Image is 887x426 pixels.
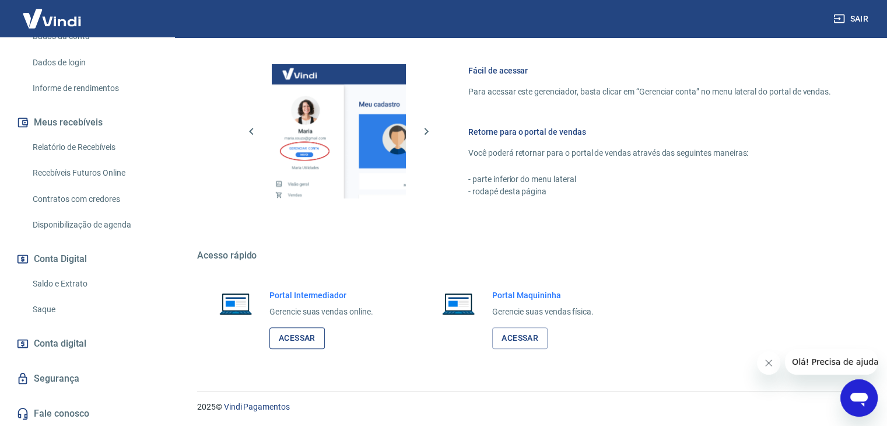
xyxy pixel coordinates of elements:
[468,65,831,76] h6: Fácil de acessar
[28,135,160,159] a: Relatório de Recebíveis
[840,379,878,417] iframe: Botão para abrir a janela de mensagens
[492,306,594,318] p: Gerencie suas vendas física.
[7,8,98,18] span: Olá! Precisa de ajuda?
[197,250,859,261] h5: Acesso rápido
[492,289,594,301] h6: Portal Maquininha
[28,161,160,185] a: Recebíveis Futuros Online
[492,327,548,349] a: Acessar
[28,51,160,75] a: Dados de login
[831,8,873,30] button: Sair
[28,76,160,100] a: Informe de rendimentos
[34,336,86,352] span: Conta digital
[468,173,831,186] p: - parte inferior do menu lateral
[468,126,831,138] h6: Retorne para o portal de vendas
[272,64,406,198] img: Imagem da dashboard mostrando o botão de gerenciar conta na sidebar no lado esquerdo
[468,186,831,198] p: - rodapé desta página
[269,306,373,318] p: Gerencie suas vendas online.
[434,289,483,317] img: Imagem de um notebook aberto
[14,331,160,357] a: Conta digital
[757,351,780,375] iframe: Fechar mensagem
[14,110,160,135] button: Meus recebíveis
[28,298,160,322] a: Saque
[28,213,160,237] a: Disponibilização de agenda
[14,1,90,36] img: Vindi
[28,187,160,211] a: Contratos com credores
[28,272,160,296] a: Saldo e Extrato
[14,246,160,272] button: Conta Digital
[211,289,260,317] img: Imagem de um notebook aberto
[269,327,325,349] a: Acessar
[785,349,878,375] iframe: Mensagem da empresa
[224,402,290,411] a: Vindi Pagamentos
[197,401,859,413] p: 2025 ©
[14,366,160,392] a: Segurança
[269,289,373,301] h6: Portal Intermediador
[468,86,831,98] p: Para acessar este gerenciador, basta clicar em “Gerenciar conta” no menu lateral do portal de ven...
[468,147,831,159] p: Você poderá retornar para o portal de vendas através das seguintes maneiras:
